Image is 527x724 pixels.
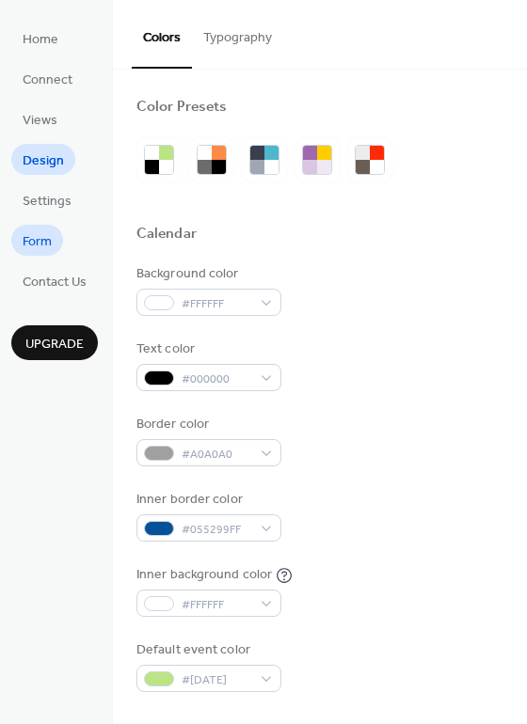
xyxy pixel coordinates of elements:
[136,415,278,434] div: Border color
[11,103,69,134] a: Views
[182,520,251,540] span: #055299FF
[136,264,278,284] div: Background color
[11,184,83,215] a: Settings
[136,98,227,118] div: Color Presets
[11,325,98,360] button: Upgrade
[182,445,251,464] span: #A0A0A0
[23,71,72,90] span: Connect
[136,640,278,660] div: Default event color
[11,225,63,256] a: Form
[182,670,251,690] span: #[DATE]
[23,232,52,252] span: Form
[23,192,72,212] span: Settings
[136,490,278,510] div: Inner border color
[182,370,251,389] span: #000000
[23,30,58,50] span: Home
[11,23,70,54] a: Home
[182,294,251,314] span: #FFFFFF
[136,565,272,585] div: Inner background color
[11,144,75,175] a: Design
[136,225,197,244] div: Calendar
[136,339,278,359] div: Text color
[23,151,64,171] span: Design
[23,111,57,131] span: Views
[23,273,87,292] span: Contact Us
[11,63,84,94] a: Connect
[11,265,98,296] a: Contact Us
[25,335,84,354] span: Upgrade
[182,595,251,615] span: #FFFFFF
